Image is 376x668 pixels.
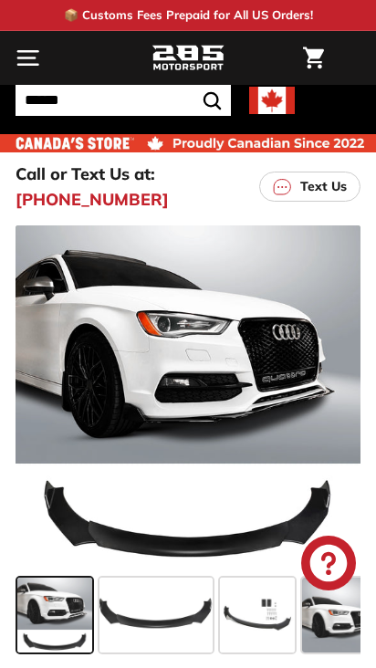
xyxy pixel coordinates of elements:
[300,177,347,196] p: Text Us
[64,6,313,25] p: 📦 Customs Fees Prepaid for All US Orders!
[259,172,360,202] a: Text Us
[296,536,361,595] inbox-online-store-chat: Shopify online store chat
[16,162,155,186] p: Call or Text Us at:
[294,32,333,84] a: Cart
[16,187,169,212] a: [PHONE_NUMBER]
[151,43,225,74] img: Logo_285_Motorsport_areodynamics_components
[16,85,231,116] input: Search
